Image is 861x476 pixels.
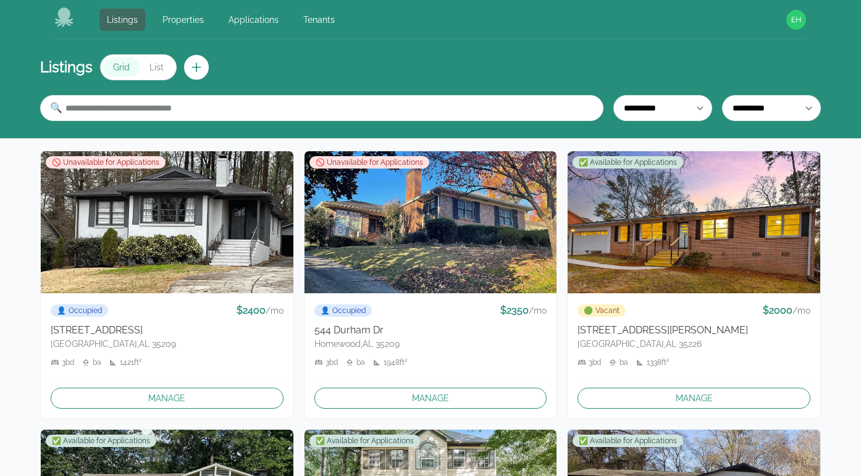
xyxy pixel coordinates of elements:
[314,338,547,350] p: Homewood , AL 35209
[51,388,283,409] a: Manage
[221,9,286,31] a: Applications
[103,57,140,77] button: Grid
[184,55,209,80] button: Create new listing
[573,435,683,447] span: ✅ Available for Applications
[93,357,101,367] span: ba
[62,357,74,367] span: 3 bd
[296,9,342,31] a: Tenants
[120,357,142,367] span: 1421 ft²
[325,357,338,367] span: 3 bd
[573,156,683,169] span: ✅ Available for Applications
[500,304,529,316] span: $ 2350
[41,151,293,293] img: 706 Warwick Rd property
[792,306,810,315] span: / mo
[356,357,365,367] span: ba
[99,9,145,31] a: Listings
[321,306,330,315] span: occupied
[314,323,547,338] h3: 544 Durham Dr
[577,323,810,338] h3: [STREET_ADDRESS][PERSON_NAME]
[51,338,283,350] p: [GEOGRAPHIC_DATA] , AL 35209
[155,9,211,31] a: Properties
[309,156,429,169] span: 🚫 Unavailable for Applications
[568,151,820,293] img: 1849 Valgreen Lane property
[304,151,557,293] img: 544 Durham Dr property
[46,156,166,169] span: 🚫 Unavailable for Applications
[314,388,547,409] a: Manage
[46,435,156,447] span: ✅ Available for Applications
[140,57,174,77] button: List
[763,304,792,316] span: $ 2000
[40,57,93,77] h1: Listings
[619,357,628,367] span: ba
[529,306,547,315] span: / mo
[584,306,593,315] span: vacant
[237,304,266,316] span: $ 2400
[577,338,810,350] p: [GEOGRAPHIC_DATA] , AL 35226
[589,357,601,367] span: 3 bd
[577,388,810,409] a: Manage
[577,304,626,317] span: Vacant
[314,304,372,317] span: Occupied
[51,323,283,338] h3: [STREET_ADDRESS]
[647,357,670,367] span: 1338 ft²
[384,357,408,367] span: 1948 ft²
[266,306,283,315] span: / mo
[57,306,66,315] span: occupied
[51,304,108,317] span: Occupied
[309,435,420,447] span: ✅ Available for Applications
